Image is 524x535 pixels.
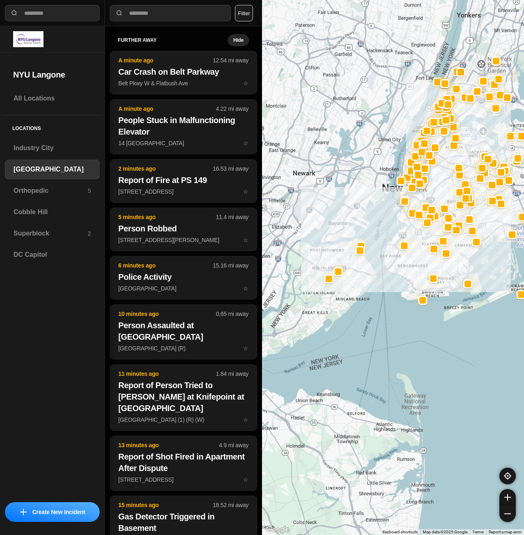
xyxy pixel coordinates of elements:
a: 10 minutes ago0.65 mi awayPerson Assaulted at [GEOGRAPHIC_DATA][GEOGRAPHIC_DATA] (R)star [110,345,257,352]
p: 5 [88,187,91,195]
a: 2 minutes ago16.53 mi awayReport of Fire at PS 149[STREET_ADDRESS]star [110,188,257,195]
h2: Report of Fire at PS 149 [118,174,248,186]
span: star [243,140,248,146]
button: A minute ago4.22 mi awayPeople Stuck in Malfunctioning Elevator14 [GEOGRAPHIC_DATA]star [110,99,257,154]
button: iconCreate New Incident [5,502,100,522]
h3: Orthopedic [14,186,88,196]
p: 4.9 mi away [219,441,248,449]
h2: People Stuck in Malfunctioning Elevator [118,114,248,137]
button: 13 minutes ago4.9 mi awayReport of Shot Fired in Apartment After Dispute[STREET_ADDRESS]star [110,436,257,491]
h2: NYU Langone [13,69,91,80]
p: 15.16 mi away [213,261,248,270]
a: Open this area in Google Maps (opens a new window) [264,524,291,535]
img: recenter [504,472,511,480]
p: 14 [GEOGRAPHIC_DATA] [118,139,248,147]
button: zoom-out [499,505,516,522]
h2: Car Crash on Belt Parkway [118,66,248,78]
p: 10 minutes ago [118,310,216,318]
p: [GEOGRAPHIC_DATA] (R) [118,344,248,352]
p: 13 minutes ago [118,441,219,449]
button: zoom-in [499,489,516,505]
p: 11 minutes ago [118,370,216,378]
p: 1.84 mi away [216,370,248,378]
span: star [243,476,248,483]
h3: Industry City [14,143,91,153]
span: star [243,416,248,423]
button: A minute ago12.54 mi awayCar Crash on Belt ParkwayBelt Pkwy W & Flatbush Avestar [110,51,257,94]
span: star [243,345,248,352]
img: zoom-out [504,510,511,517]
a: 6 minutes ago15.16 mi awayPolice Activity[GEOGRAPHIC_DATA]star [110,285,257,292]
a: All Locations [5,89,100,108]
img: Google [264,524,291,535]
h5: further away [118,37,228,43]
a: Terms (opens in new tab) [472,530,484,534]
p: [STREET_ADDRESS] [118,187,248,196]
p: 12.54 mi away [213,56,248,64]
a: 13 minutes ago4.9 mi awayReport of Shot Fired in Apartment After Dispute[STREET_ADDRESS]star [110,476,257,483]
h3: Superblock [14,229,88,238]
a: Superblock2 [5,224,100,243]
p: 2 minutes ago [118,165,213,173]
button: Keyboard shortcuts [383,529,418,535]
h2: Gas Detector Triggered in Basement [118,511,248,534]
p: 4.22 mi away [216,105,248,113]
button: 2 minutes ago16.53 mi awayReport of Fire at PS 149[STREET_ADDRESS]star [110,159,257,203]
img: logo [13,31,43,47]
p: [GEOGRAPHIC_DATA] (1) (R) (W) [118,416,248,424]
a: Industry City [5,138,100,158]
a: 11 minutes ago1.84 mi awayReport of Person Tried to [PERSON_NAME] at Knifepoint at [GEOGRAPHIC_DA... [110,416,257,423]
img: zoom-in [504,494,511,501]
button: 10 minutes ago0.65 mi awayPerson Assaulted at [GEOGRAPHIC_DATA][GEOGRAPHIC_DATA] (R)star [110,304,257,359]
a: Orthopedic5 [5,181,100,201]
h3: All Locations [14,94,91,103]
img: search [115,9,123,17]
img: icon [20,509,27,515]
h2: Report of Shot Fired in Apartment After Dispute [118,451,248,474]
p: A minute ago [118,56,213,64]
p: 15 minutes ago [118,501,213,509]
span: star [243,285,248,292]
span: star [243,188,248,195]
p: 11.4 mi away [216,213,248,221]
a: Cobble Hill [5,202,100,222]
p: 2 [88,229,91,238]
a: A minute ago4.22 mi awayPeople Stuck in Malfunctioning Elevator14 [GEOGRAPHIC_DATA]star [110,139,257,146]
button: 6 minutes ago15.16 mi awayPolice Activity[GEOGRAPHIC_DATA]star [110,256,257,300]
span: star [243,237,248,243]
p: [STREET_ADDRESS] [118,476,248,484]
img: search [10,9,18,17]
p: A minute ago [118,105,216,113]
h3: Cobble Hill [14,207,91,217]
span: star [243,80,248,87]
p: 18.52 mi away [213,501,248,509]
p: [STREET_ADDRESS][PERSON_NAME] [118,236,248,244]
button: 5 minutes ago11.4 mi awayPerson Robbed[STREET_ADDRESS][PERSON_NAME]star [110,208,257,251]
h2: Person Robbed [118,223,248,234]
a: Report a map error [489,530,522,534]
p: Belt Pkwy W & Flatbush Ave [118,79,248,87]
button: recenter [499,468,516,484]
p: Create New Incident [32,508,85,516]
p: 16.53 mi away [213,165,248,173]
h3: [GEOGRAPHIC_DATA] [14,165,91,174]
h2: Report of Person Tried to [PERSON_NAME] at Knifepoint at [GEOGRAPHIC_DATA] [118,380,248,414]
button: 11 minutes ago1.84 mi awayReport of Person Tried to [PERSON_NAME] at Knifepoint at [GEOGRAPHIC_DA... [110,364,257,431]
h5: Locations [5,115,100,138]
h2: Person Assaulted at [GEOGRAPHIC_DATA] [118,320,248,343]
h2: Police Activity [118,271,248,283]
a: DC Capitol [5,245,100,265]
a: 5 minutes ago11.4 mi awayPerson Robbed[STREET_ADDRESS][PERSON_NAME]star [110,236,257,243]
p: 5 minutes ago [118,213,216,221]
a: A minute ago12.54 mi awayCar Crash on Belt ParkwayBelt Pkwy W & Flatbush Avestar [110,80,257,87]
p: [GEOGRAPHIC_DATA] [118,284,248,293]
h3: DC Capitol [14,250,91,260]
small: Hide [233,37,244,43]
button: Filter [235,5,253,21]
p: 0.65 mi away [216,310,248,318]
button: Hide [228,34,249,46]
span: Map data ©2025 Google [423,530,467,534]
a: [GEOGRAPHIC_DATA] [5,160,100,179]
p: 6 minutes ago [118,261,213,270]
